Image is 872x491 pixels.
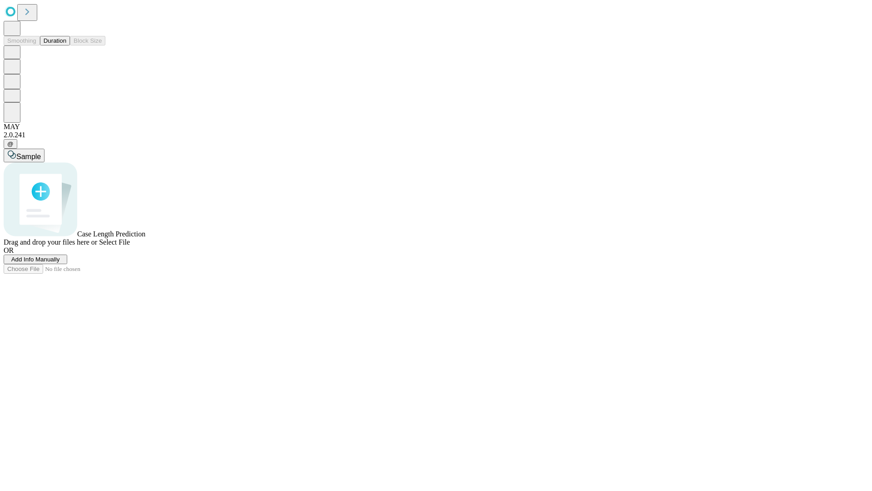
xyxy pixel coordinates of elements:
[40,36,70,45] button: Duration
[11,256,60,263] span: Add Info Manually
[4,139,17,149] button: @
[77,230,145,238] span: Case Length Prediction
[4,36,40,45] button: Smoothing
[4,131,868,139] div: 2.0.241
[7,140,14,147] span: @
[99,238,130,246] span: Select File
[16,153,41,160] span: Sample
[4,149,45,162] button: Sample
[4,238,97,246] span: Drag and drop your files here or
[4,246,14,254] span: OR
[70,36,105,45] button: Block Size
[4,123,868,131] div: MAY
[4,255,67,264] button: Add Info Manually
